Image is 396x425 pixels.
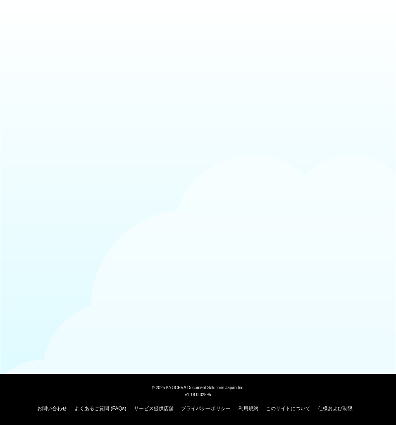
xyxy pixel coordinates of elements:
a: よくあるご質問 (FAQs) [74,406,126,411]
a: サービス提供店舗 [134,406,174,411]
a: 利用規約 [239,406,258,411]
span: v1.18.0.32895 [185,392,211,397]
a: プライバシーポリシー [181,406,231,411]
a: このサイトについて [266,406,310,411]
a: お問い合わせ [37,406,67,411]
span: © 2025 KYOCERA Document Solutions Japan Inc. [152,385,245,390]
a: 仕様および制限 [318,406,353,411]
